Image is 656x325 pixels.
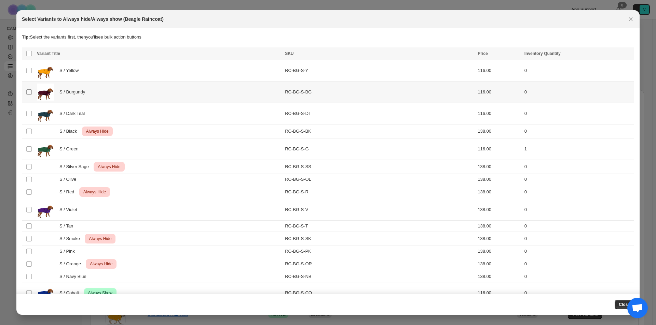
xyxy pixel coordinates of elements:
[283,174,476,185] td: RC-BG-S-OL
[476,60,522,82] td: 116.00
[476,282,522,304] td: 116.00
[59,128,81,135] span: S / Black
[283,271,476,282] td: RC-BG-S-NB
[59,189,78,195] span: S / Red
[476,199,522,221] td: 138.00
[522,271,634,282] td: 0
[59,223,77,230] span: S / Tan
[476,221,522,232] td: 138.00
[476,271,522,282] td: 138.00
[59,273,90,280] span: S / Navy Blue
[59,290,83,296] span: S / Cobalt
[283,246,476,257] td: RC-BG-S-PK
[522,124,634,138] td: 0
[59,261,85,267] span: S / Orange
[476,232,522,246] td: 138.00
[59,248,79,255] span: S / Pink
[283,138,476,160] td: RC-BG-S-G
[37,141,54,158] img: rc-bg-g-1000_ad1a7567-b8f1-4d5d-b9cc-81d4dd66fe63.jpg
[476,257,522,271] td: 138.00
[476,82,522,103] td: 116.00
[37,62,54,79] img: rc-bg-y-1000.jpg
[59,163,93,170] span: S / Silver Sage
[283,282,476,304] td: RC-BG-S-CO
[59,176,80,183] span: S / Olive
[522,185,634,199] td: 0
[522,246,634,257] td: 0
[59,110,88,117] span: S / Dark Teal
[283,221,476,232] td: RC-BG-S-T
[37,51,60,56] span: Variant Title
[85,127,110,135] span: Always Hide
[96,163,122,171] span: Always Hide
[522,160,634,174] td: 0
[476,160,522,174] td: 138.00
[476,174,522,185] td: 138.00
[59,206,81,213] span: S / Violet
[476,103,522,124] td: 116.00
[283,124,476,138] td: RC-BG-S-BK
[522,199,634,221] td: 0
[283,232,476,246] td: RC-BG-S-SK
[22,16,164,23] h2: Select Variants to Always hide/Always show (Beagle Raincoat)
[283,82,476,103] td: RC-BG-S-BG
[283,257,476,271] td: RC-BG-S-OR
[522,174,634,185] td: 0
[524,51,561,56] span: Inventory Quantity
[522,82,634,103] td: 0
[283,60,476,82] td: RC-BG-S-Y
[478,51,488,56] span: Price
[59,146,82,152] span: S / Green
[87,289,114,297] span: Always Show
[22,34,30,40] strong: Tip:
[615,300,634,309] button: Close
[283,199,476,221] td: RC-BG-S-V
[522,282,634,304] td: 0
[522,221,634,232] td: 0
[37,84,54,101] img: Beagle_Raincoat_-_Burgundy.png
[59,67,82,74] span: S / Yellow
[522,103,634,124] td: 0
[522,138,634,160] td: 1
[476,246,522,257] td: 138.00
[37,201,54,218] img: rc-bg-p-1000_a4dee5d9-6c6d-487a-b00a-767b88b40c60.jpg
[22,34,634,41] p: Select the variants first, then you'll see bulk action buttons
[82,188,107,196] span: Always Hide
[37,105,54,122] img: rc-bg-dt-1000.jpg
[87,235,113,243] span: Always Hide
[283,160,476,174] td: RC-BG-S-SS
[476,124,522,138] td: 138.00
[522,232,634,246] td: 0
[283,103,476,124] td: RC-BG-S-DT
[627,298,648,318] a: Open chat
[59,89,89,95] span: S / Burgundy
[283,185,476,199] td: RC-BG-S-R
[522,60,634,82] td: 0
[285,51,293,56] span: SKU
[626,14,635,24] button: Close
[476,138,522,160] td: 116.00
[59,235,84,242] span: S / Smoke
[619,302,630,307] span: Close
[37,284,54,301] img: rc-bg-b-1000.jpg
[522,257,634,271] td: 0
[88,260,114,268] span: Always Hide
[476,185,522,199] td: 138.00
